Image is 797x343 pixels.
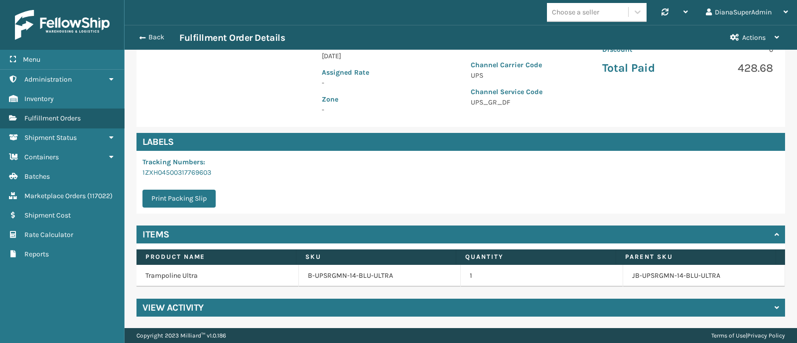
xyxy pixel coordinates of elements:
[142,229,169,240] h4: Items
[747,332,785,339] a: Privacy Policy
[471,60,552,70] p: Channel Carrier Code
[24,95,54,103] span: Inventory
[742,33,766,42] span: Actions
[322,78,420,88] p: -
[471,97,552,108] p: UPS_GR_DF
[133,33,179,42] button: Back
[87,192,113,200] span: ( 117022 )
[322,94,420,105] p: Zone
[308,271,393,281] a: B-UPSRGMN-14-BLU-ULTRA
[136,265,299,287] td: Trampoline Ultra
[711,332,746,339] a: Terms of Use
[322,94,420,114] span: -
[322,67,420,78] p: Assigned Rate
[625,252,767,261] label: Parent SKU
[142,302,204,314] h4: View Activity
[142,158,205,166] span: Tracking Numbers :
[465,252,607,261] label: Quantity
[305,252,447,261] label: SKU
[24,114,81,122] span: Fulfillment Orders
[24,172,50,181] span: Batches
[694,61,773,76] p: 428.68
[552,7,599,17] div: Choose a seller
[24,250,49,258] span: Reports
[23,55,40,64] span: Menu
[461,265,623,287] td: 1
[15,10,110,40] img: logo
[145,252,287,261] label: Product Name
[136,328,226,343] p: Copyright 2023 Milliard™ v 1.0.186
[602,61,681,76] p: Total Paid
[24,192,86,200] span: Marketplace Orders
[24,75,72,84] span: Administration
[721,25,788,50] button: Actions
[142,168,211,177] a: 1ZXH04500317769603
[471,70,552,81] p: UPS
[24,153,59,161] span: Containers
[136,133,785,151] h4: Labels
[471,87,552,97] p: Channel Service Code
[24,211,71,220] span: Shipment Cost
[142,190,216,208] button: Print Packing Slip
[24,230,73,239] span: Rate Calculator
[24,133,77,142] span: Shipment Status
[322,51,420,61] p: [DATE]
[623,265,786,287] td: JB-UPSRGMN-14-BLU-ULTRA
[179,32,285,44] h3: Fulfillment Order Details
[711,328,785,343] div: |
